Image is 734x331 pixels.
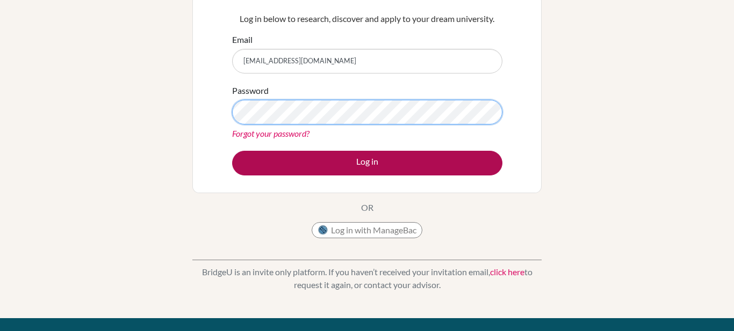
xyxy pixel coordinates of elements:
[490,267,524,277] a: click here
[232,33,253,46] label: Email
[232,128,310,138] a: Forgot your password?
[361,201,373,214] p: OR
[312,222,422,238] button: Log in with ManageBac
[232,12,502,25] p: Log in below to research, discover and apply to your dream university.
[232,151,502,175] button: Log in
[232,84,269,97] label: Password
[192,266,542,291] p: BridgeU is an invite only platform. If you haven’t received your invitation email, to request it ...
